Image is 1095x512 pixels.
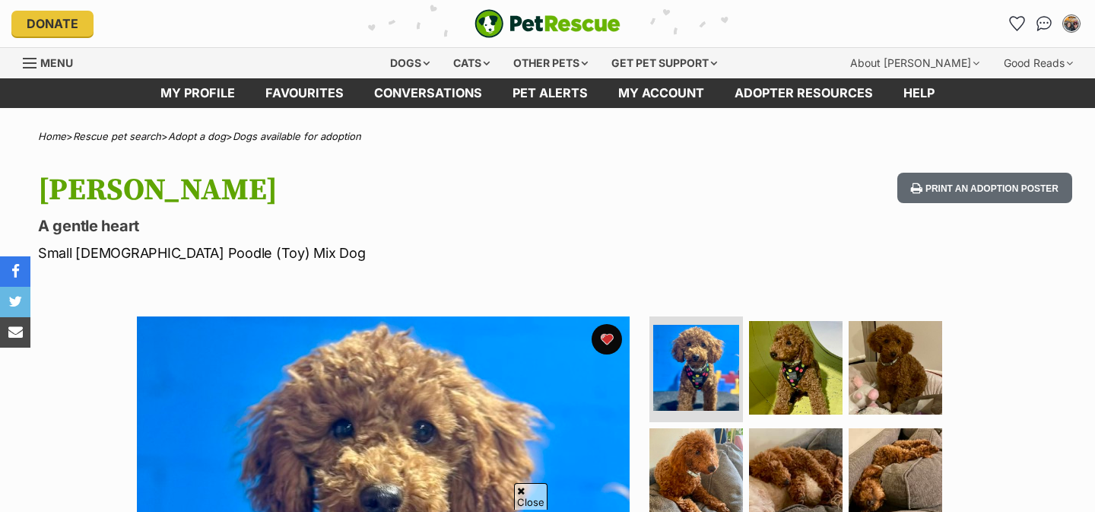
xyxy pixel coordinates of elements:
a: Favourites [250,78,359,108]
a: Adopt a dog [168,130,226,142]
img: Photo of Rhett [849,321,942,415]
img: chat-41dd97257d64d25036548639549fe6c8038ab92f7586957e7f3b1b290dea8141.svg [1036,16,1052,31]
a: Rescue pet search [73,130,161,142]
img: Nadine Monteagudo profile pic [1064,16,1079,31]
a: Dogs available for adoption [233,130,361,142]
div: Cats [443,48,500,78]
div: About [PERSON_NAME] [839,48,990,78]
img: logo-e224e6f780fb5917bec1dbf3a21bbac754714ae5b6737aabdf751b685950b380.svg [474,9,620,38]
a: Donate [11,11,94,37]
a: conversations [359,78,497,108]
div: Dogs [379,48,440,78]
div: Good Reads [993,48,1084,78]
p: A gentle heart [38,215,668,237]
img: Photo of Rhett [749,321,843,415]
a: Pet alerts [497,78,603,108]
span: Menu [40,56,73,69]
a: Adopter resources [719,78,888,108]
a: My account [603,78,719,108]
p: Small [DEMOGRAPHIC_DATA] Poodle (Toy) Mix Dog [38,243,668,263]
h1: [PERSON_NAME] [38,173,668,208]
a: Favourites [1005,11,1029,36]
div: Other pets [503,48,598,78]
button: My account [1059,11,1084,36]
a: Conversations [1032,11,1056,36]
a: Help [888,78,950,108]
button: favourite [592,324,622,355]
a: Home [38,130,66,142]
ul: Account quick links [1005,11,1084,36]
span: Close [514,483,547,510]
button: Print an adoption poster [897,173,1072,204]
a: PetRescue [474,9,620,38]
img: Photo of Rhett [653,325,739,411]
a: My profile [145,78,250,108]
a: Menu [23,48,84,75]
div: Get pet support [601,48,728,78]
